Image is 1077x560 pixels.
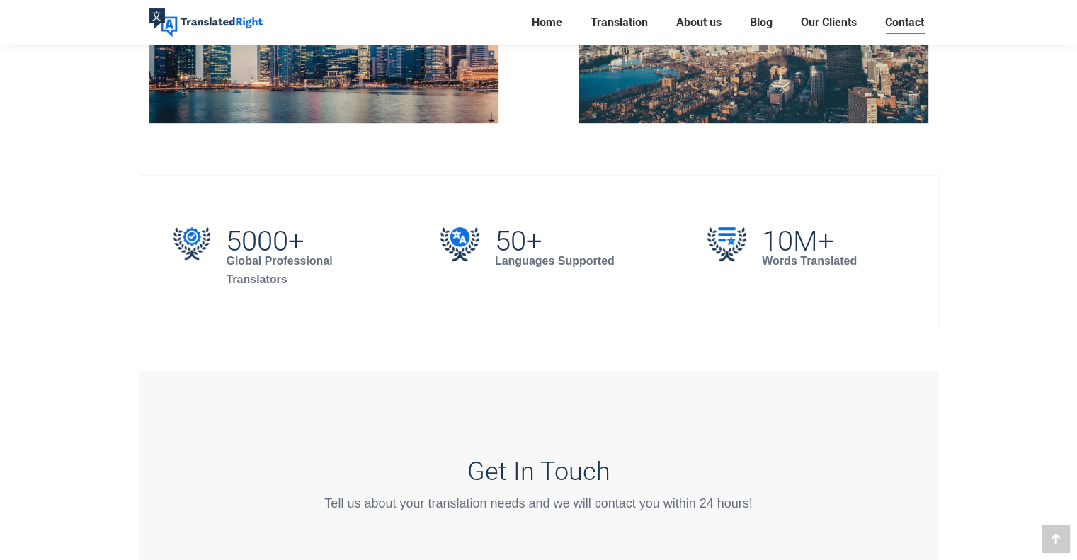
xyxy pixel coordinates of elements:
img: Translated Right [149,8,263,37]
div: Tell us about your translation needs and we will contact you within 24 hours! [297,493,780,513]
a: Blog [746,13,777,33]
h2: 50+ [495,231,615,252]
span: Our Clients [801,16,857,30]
span: Translation [591,16,648,30]
a: Translation [586,13,652,33]
h3: Get In Touch [297,457,780,486]
img: 10M+ [707,227,746,261]
a: Contact [881,13,928,33]
strong: Words Translated [762,255,857,267]
strong: Languages Supported [495,255,615,267]
a: Home [528,13,566,33]
span: Contact [885,16,924,30]
span: About us [676,16,722,30]
h2: 5000+ [226,231,369,252]
span: Home [532,16,562,30]
img: 50+ [440,227,479,261]
a: About us [672,13,726,33]
a: Our Clients [797,13,861,33]
strong: Global Professional Translators [226,255,332,285]
span: Blog [750,16,773,30]
h2: 10M+ [762,231,857,252]
img: 5000+ [173,227,211,260]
